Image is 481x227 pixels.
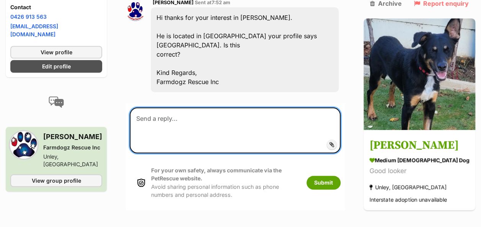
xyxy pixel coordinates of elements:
a: [PERSON_NAME] medium [DEMOGRAPHIC_DATA] Dog Good looker Unley, [GEOGRAPHIC_DATA] Interstate adopt... [364,131,475,210]
div: Unley, [GEOGRAPHIC_DATA] [369,182,447,192]
a: 0426 913 563 [10,13,47,19]
img: Nixon [364,18,475,130]
div: medium [DEMOGRAPHIC_DATA] Dog [369,156,470,164]
h4: Contact [10,3,102,11]
img: Farmdogz Rescue Inc profile pic [10,131,37,158]
div: Unley, [GEOGRAPHIC_DATA] [43,152,102,168]
a: View group profile [10,174,102,186]
img: conversation-icon-4a6f8262b818ee0b60e3300018af0b2d0b884aa5de6e9bcb8d3d4eeb1a70a7c4.svg [49,96,64,107]
h3: [PERSON_NAME] [369,137,470,154]
span: View group profile [32,176,81,184]
span: View profile [41,48,72,56]
span: Interstate adoption unavailable [369,196,447,203]
div: Farmdogz Rescue Inc [43,143,102,151]
a: View profile [10,45,102,58]
div: Good looker [369,166,470,176]
span: Edit profile [42,62,71,70]
h3: [PERSON_NAME] [43,131,102,142]
div: Hi thanks for your interest in [PERSON_NAME]. He is located in [GEOGRAPHIC_DATA] your profile say... [151,7,339,92]
a: [EMAIL_ADDRESS][DOMAIN_NAME] [10,23,58,37]
a: Edit profile [10,60,102,72]
p: Avoid sharing personal information such as phone numbers and personal address. [151,166,299,199]
button: Submit [307,176,341,190]
strong: For your own safety, always communicate via the PetRescue website. [151,167,282,182]
img: Giorgie Blair profile pic [126,2,145,21]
